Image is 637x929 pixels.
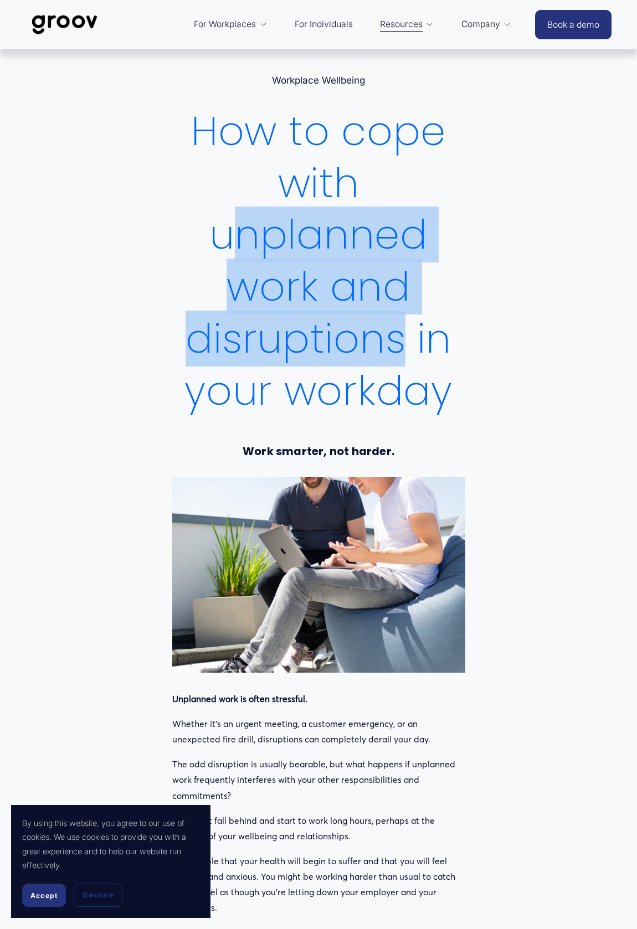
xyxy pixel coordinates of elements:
[22,884,66,907] button: Accept
[25,7,104,43] img: Groov | Workplace Science Platform | Unlock Performance | Drive Results
[74,884,122,907] button: Decline
[243,443,394,459] strong: Work smarter, not harder.
[83,890,114,900] span: Decline
[380,17,423,32] span: Resources
[172,694,307,704] strong: Unplanned work is often stressful.
[22,816,199,873] p: By using this website, you agree to our use of cookies. We use cookies to provide you with a grea...
[461,17,500,32] span: Company
[30,891,58,900] span: Accept
[172,854,465,916] p: It’s possible that your health will begin to suffer and that you will feel stressed and anxious. ...
[172,813,465,844] p: You might fall behind and start to work long hours, perhaps at the expense of your wellbeing and ...
[188,11,273,38] a: folder dropdown
[172,105,465,417] h1: How to cope with unplanned work and disruptions in your workday
[374,11,440,38] a: folder dropdown
[172,716,465,747] p: Whether it’s an urgent meeting, a customer emergency, or an unexpected fire drill, disruptions ca...
[535,10,612,39] a: Book a demo
[194,17,256,32] span: For Workplaces
[172,757,465,803] p: The odd disruption is usually bearable, but what happens if unplanned work frequently interferes ...
[11,805,210,918] section: Cookie banner
[272,75,365,86] a: Workplace Wellbeing
[289,11,358,38] a: For Individuals
[456,11,517,38] a: folder dropdown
